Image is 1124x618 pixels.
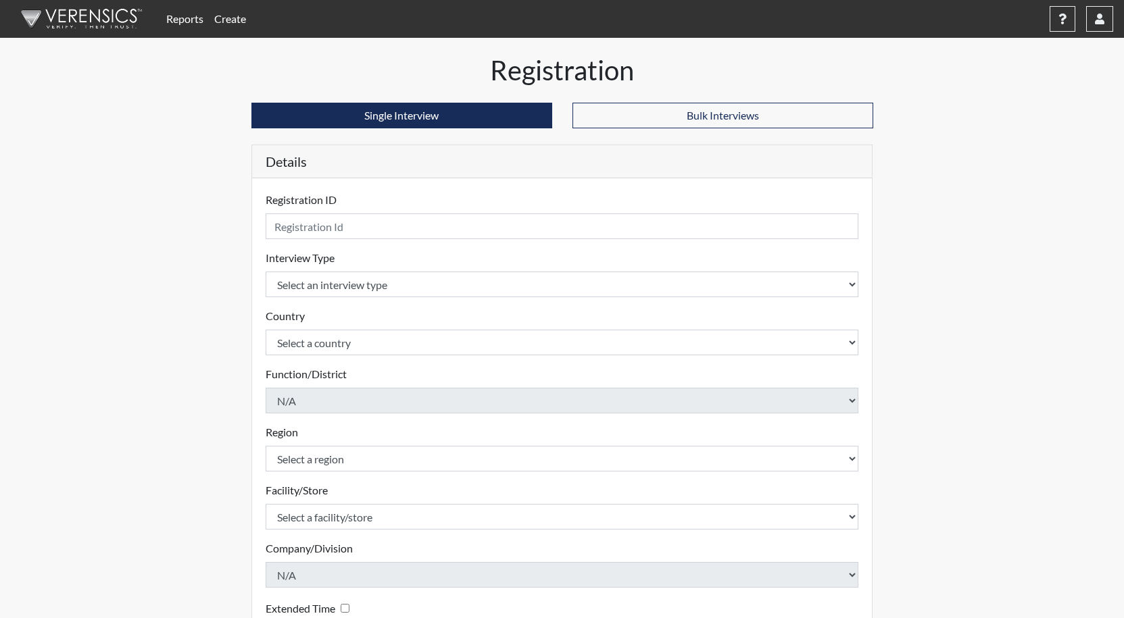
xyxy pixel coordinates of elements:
[251,103,552,128] button: Single Interview
[266,213,859,239] input: Insert a Registration ID, which needs to be a unique alphanumeric value for each interviewee
[266,540,353,557] label: Company/Division
[266,598,355,618] div: Checking this box will provide the interviewee with an accomodation of extra time to answer each ...
[251,54,873,86] h1: Registration
[209,5,251,32] a: Create
[266,482,328,498] label: Facility/Store
[266,424,298,440] label: Region
[266,600,335,617] label: Extended Time
[572,103,873,128] button: Bulk Interviews
[266,308,305,324] label: Country
[252,145,873,178] h5: Details
[161,5,209,32] a: Reports
[266,250,335,266] label: Interview Type
[266,366,347,382] label: Function/District
[266,192,337,208] label: Registration ID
